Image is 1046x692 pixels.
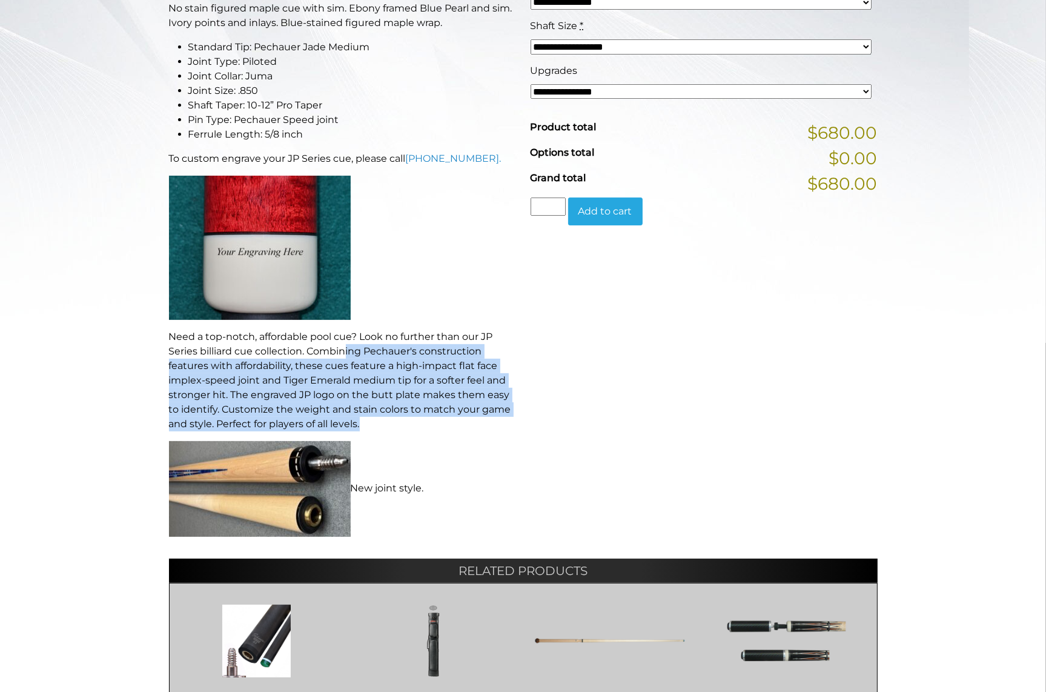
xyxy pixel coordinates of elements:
img: An image of a cue butt with the words "YOUR ENGRAVING HERE". [169,176,351,320]
img: Pechauer Jump Cue [535,605,686,677]
span: Upgrades [531,65,578,76]
button: Add to cart [568,198,643,225]
p: New joint style. [169,441,516,537]
li: Shaft Taper: 10-12” Pro Taper [188,98,516,113]
span: $680.00 [808,171,878,196]
span: Options total [531,147,595,158]
img: 2x2 Case-PCH22 [358,605,509,677]
h2: Related products [169,559,878,583]
li: Pin Type: Pechauer Speed joint [188,113,516,127]
abbr: required [580,20,584,32]
a: [PHONE_NUMBER]. [406,153,501,164]
span: Product total [531,121,597,133]
span: Shaft Size [531,20,578,32]
li: Joint Size: .850 [188,84,516,98]
p: Need a top-notch, affordable pool cue? Look no further than our JP Series billiard cue collection... [169,330,516,431]
li: Joint Type: Piloted [188,55,516,69]
p: To custom engrave your JP Series cue, please call [169,151,516,166]
li: Joint Collar: Juma [188,69,516,84]
img: Pechauer Flat Face JP Series Rogue Carbon Shaft [182,605,333,677]
li: Ferrule Length: 5/8 inch [188,127,516,142]
span: $0.00 [829,145,878,171]
img: Butt Extension (4" or 8") [711,605,862,677]
span: Grand total [531,172,586,184]
span: $680.00 [808,120,878,145]
li: Standard Tip: Pechauer Jade Medium [188,40,516,55]
p: No stain figured maple cue with sim. Ebony framed Blue Pearl and sim. Ivory points and inlays. Bl... [169,1,516,30]
input: Product quantity [531,198,566,216]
